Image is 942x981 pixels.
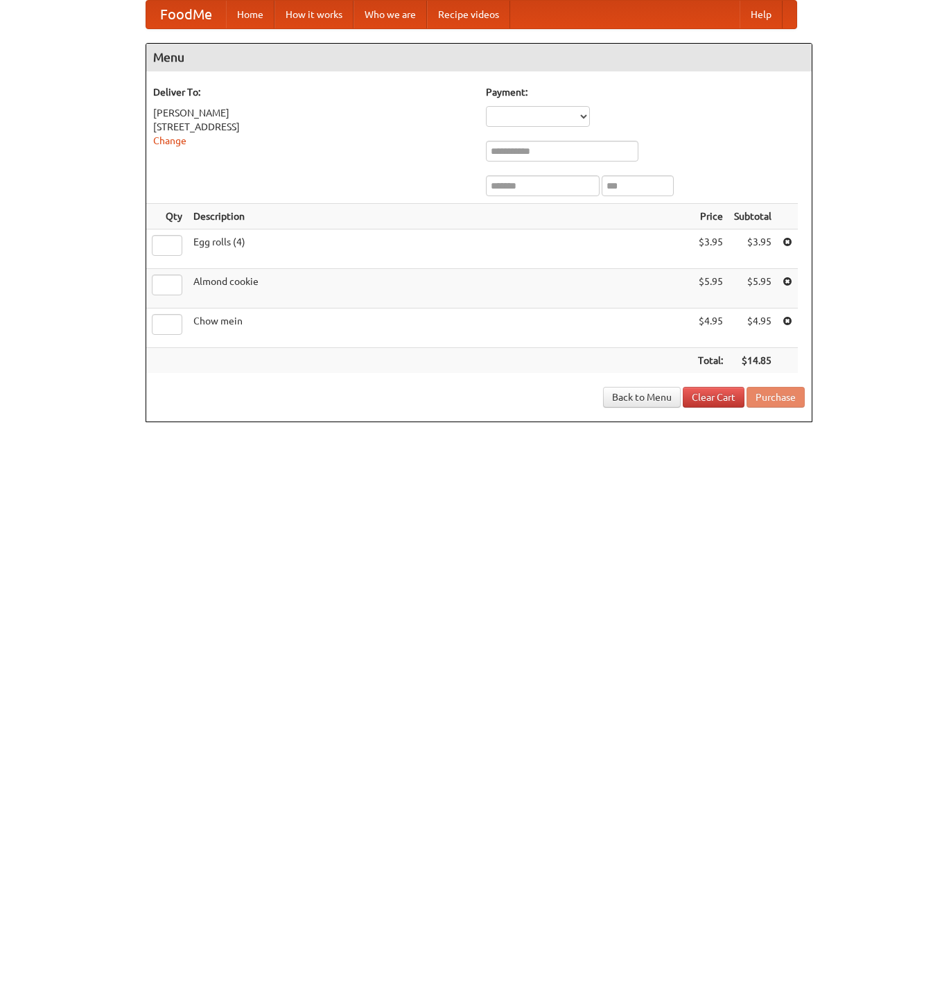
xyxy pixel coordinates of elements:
[188,269,692,309] td: Almond cookie
[692,204,729,229] th: Price
[683,387,744,408] a: Clear Cart
[729,204,777,229] th: Subtotal
[188,204,692,229] th: Description
[427,1,510,28] a: Recipe videos
[188,229,692,269] td: Egg rolls (4)
[153,85,472,99] h5: Deliver To:
[729,269,777,309] td: $5.95
[729,229,777,269] td: $3.95
[274,1,354,28] a: How it works
[153,135,186,146] a: Change
[692,348,729,374] th: Total:
[692,309,729,348] td: $4.95
[146,204,188,229] th: Qty
[188,309,692,348] td: Chow mein
[729,309,777,348] td: $4.95
[153,120,472,134] div: [STREET_ADDRESS]
[603,387,681,408] a: Back to Menu
[692,229,729,269] td: $3.95
[729,348,777,374] th: $14.85
[226,1,274,28] a: Home
[747,387,805,408] button: Purchase
[153,106,472,120] div: [PERSON_NAME]
[146,44,812,71] h4: Menu
[354,1,427,28] a: Who we are
[486,85,805,99] h5: Payment:
[692,269,729,309] td: $5.95
[146,1,226,28] a: FoodMe
[740,1,783,28] a: Help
